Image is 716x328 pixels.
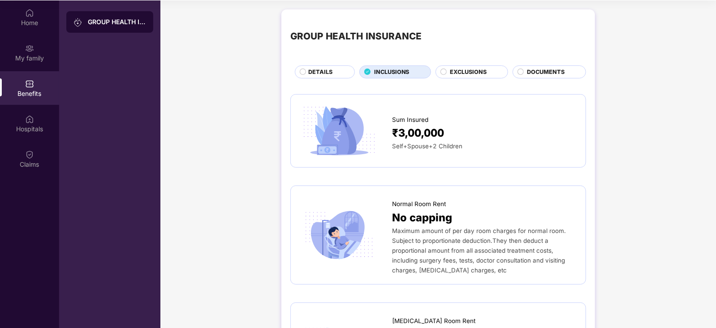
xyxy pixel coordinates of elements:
span: Sum Insured [392,115,428,125]
img: icon [300,208,379,263]
img: svg+xml;base64,PHN2ZyB3aWR0aD0iMjAiIGhlaWdodD0iMjAiIHZpZXdCb3g9IjAgMCAyMCAyMCIgZmlsbD0ibm9uZSIgeG... [25,44,34,53]
img: svg+xml;base64,PHN2ZyBpZD0iSG9tZSIgeG1sbnM9Imh0dHA6Ly93d3cudzMub3JnLzIwMDAvc3ZnIiB3aWR0aD0iMjAiIG... [25,9,34,17]
span: DETAILS [308,68,332,77]
img: icon [300,104,379,158]
span: INCLUSIONS [374,68,410,77]
span: Maximum amount of per day room charges for normal room. Subject to proportionate deduction.They t... [392,227,566,274]
span: Normal Room Rent [392,199,446,209]
span: [MEDICAL_DATA] Room Rent [392,316,475,326]
img: svg+xml;base64,PHN2ZyBpZD0iSG9zcGl0YWxzIiB4bWxucz0iaHR0cDovL3d3dy53My5vcmcvMjAwMC9zdmciIHdpZHRoPS... [25,115,34,124]
div: GROUP HEALTH INSURANCE [88,17,146,26]
img: svg+xml;base64,PHN2ZyBpZD0iQ2xhaW0iIHhtbG5zPSJodHRwOi8vd3d3LnczLm9yZy8yMDAwL3N2ZyIgd2lkdGg9IjIwIi... [25,150,34,159]
img: svg+xml;base64,PHN2ZyBpZD0iQmVuZWZpdHMiIHhtbG5zPSJodHRwOi8vd3d3LnczLm9yZy8yMDAwL3N2ZyIgd2lkdGg9Ij... [25,79,34,88]
span: EXCLUSIONS [450,68,487,77]
span: ₹3,00,000 [392,125,444,141]
div: GROUP HEALTH INSURANCE [290,29,422,43]
span: DOCUMENTS [527,68,565,77]
img: svg+xml;base64,PHN2ZyB3aWR0aD0iMjAiIGhlaWdodD0iMjAiIHZpZXdCb3g9IjAgMCAyMCAyMCIgZmlsbD0ibm9uZSIgeG... [73,18,82,27]
span: No capping [392,209,452,226]
span: Self+Spouse+2 Children [392,142,462,150]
